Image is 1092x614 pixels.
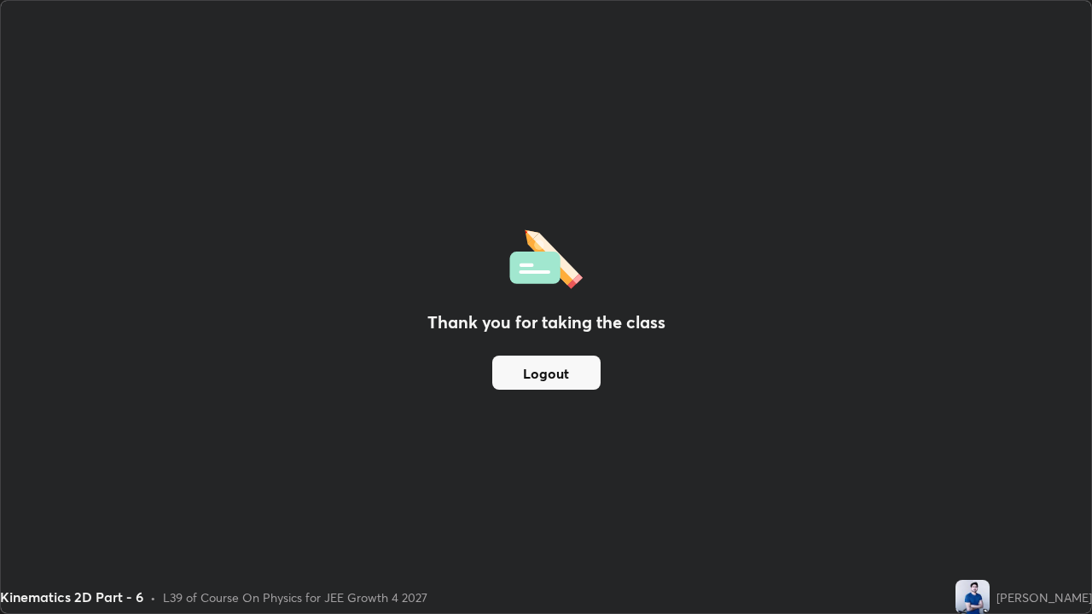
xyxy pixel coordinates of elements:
img: offlineFeedback.1438e8b3.svg [509,224,583,289]
img: 3 [955,580,990,614]
button: Logout [492,356,601,390]
h2: Thank you for taking the class [427,310,665,335]
div: • [150,588,156,606]
div: [PERSON_NAME] [996,588,1092,606]
div: L39 of Course On Physics for JEE Growth 4 2027 [163,588,427,606]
